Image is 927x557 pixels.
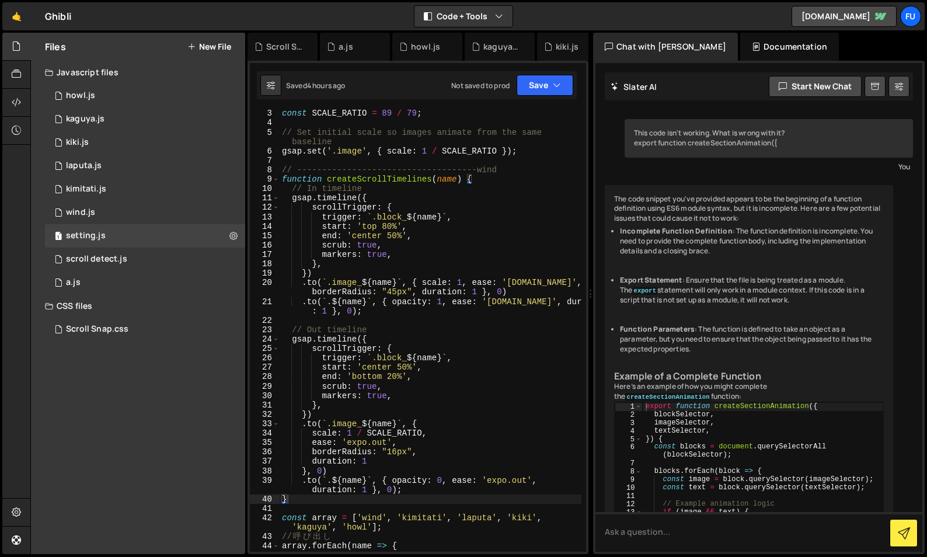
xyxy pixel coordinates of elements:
div: 17069/47029.js [45,84,245,107]
div: This code isn't working. What is wrong with it? export function createSectionAnimation({ [625,119,913,158]
div: 4 [250,118,280,127]
div: 17069/46980.css [45,318,245,341]
div: 37 [250,457,280,466]
li: : Ensure that the file is being treated as a module. The statement will only work in a module con... [620,276,884,305]
button: Save [517,75,573,96]
a: 🤙 [2,2,31,30]
h2: Files [45,40,66,53]
li: : The function is defined to take an object as a parameter, but you need to ensure that the objec... [620,325,884,354]
div: 4 hours ago [307,81,346,90]
div: 39 [250,476,280,495]
div: 13 [615,508,642,516]
div: kiki.js [66,137,89,148]
code: export [632,287,657,295]
div: wind.js [66,207,95,218]
a: [DOMAIN_NAME] [792,6,897,27]
h2: Slater AI [611,81,657,92]
div: 29 [250,382,280,391]
h3: Example of a Complete Function [614,371,884,382]
div: 7 [250,156,280,165]
div: setting.js [66,231,106,241]
div: kimitati.js [66,184,106,194]
div: 44 [250,541,280,551]
div: 17 [250,250,280,259]
button: Code + Tools [414,6,513,27]
div: 22 [250,316,280,325]
div: 10 [250,184,280,193]
div: 28 [250,372,280,381]
div: 17069/47023.js [45,248,245,271]
div: 21 [250,297,280,316]
div: 43 [250,532,280,541]
div: 15 [250,231,280,241]
div: Scroll Snap.css [266,41,304,53]
div: 8 [615,468,642,476]
div: scroll detect.js [66,254,127,264]
div: 13 [250,213,280,222]
div: 5 [250,128,280,147]
div: 12 [250,203,280,212]
div: 30 [250,391,280,401]
div: 17069/47026.js [45,201,245,224]
div: 17069/47065.js [45,271,245,294]
button: Start new chat [769,76,862,97]
div: 40 [250,495,280,504]
div: 7 [615,459,642,468]
div: howl.js [66,90,95,101]
div: Chat with [PERSON_NAME] [593,33,738,61]
div: 36 [250,447,280,457]
div: 18 [250,259,280,269]
div: howl.js [411,41,440,53]
div: You [628,161,910,173]
div: 24 [250,335,280,344]
div: 17069/47030.js [45,107,245,131]
div: 33 [250,419,280,429]
div: 14 [250,222,280,231]
div: 11 [615,492,642,500]
div: 19 [250,269,280,278]
div: 10 [615,484,642,492]
div: 17069/47028.js [45,154,245,177]
div: Not saved to prod [451,81,510,90]
div: 4 [615,427,642,435]
div: 5 [615,435,642,443]
div: CSS files [31,294,245,318]
div: 26 [250,353,280,363]
div: Ghibli [45,9,71,23]
div: Documentation [740,33,839,61]
div: 17069/47031.js [45,131,245,154]
div: 38 [250,467,280,476]
div: 23 [250,325,280,335]
div: 11 [250,193,280,203]
div: laputa.js [66,161,102,171]
div: Javascript files [31,61,245,84]
div: 6 [615,443,642,459]
li: : The function definition is incomplete. You need to provide the complete function body, includin... [620,227,884,256]
button: New File [187,42,231,51]
div: Scroll Snap.css [66,324,128,335]
div: a.js [339,41,353,53]
div: 9 [250,175,280,184]
div: 1 [615,403,642,411]
code: createSectionAnimation [625,393,710,401]
a: Fu [900,6,921,27]
div: 31 [250,401,280,410]
div: Saved [286,81,346,90]
div: 34 [250,429,280,438]
div: a.js [66,277,81,288]
div: 17069/46978.js [45,177,245,201]
div: 20 [250,278,280,297]
div: 41 [250,504,280,513]
div: kaguya.js [66,114,104,124]
div: kiki.js [556,41,578,53]
div: 6 [250,147,280,156]
div: 9 [615,476,642,484]
div: 42 [250,513,280,532]
span: 1 [55,232,62,242]
div: 17069/47032.js [45,224,245,248]
div: 8 [250,165,280,175]
div: 12 [615,500,642,508]
div: 3 [615,419,642,427]
strong: Incomplete Function Definition [620,226,733,236]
